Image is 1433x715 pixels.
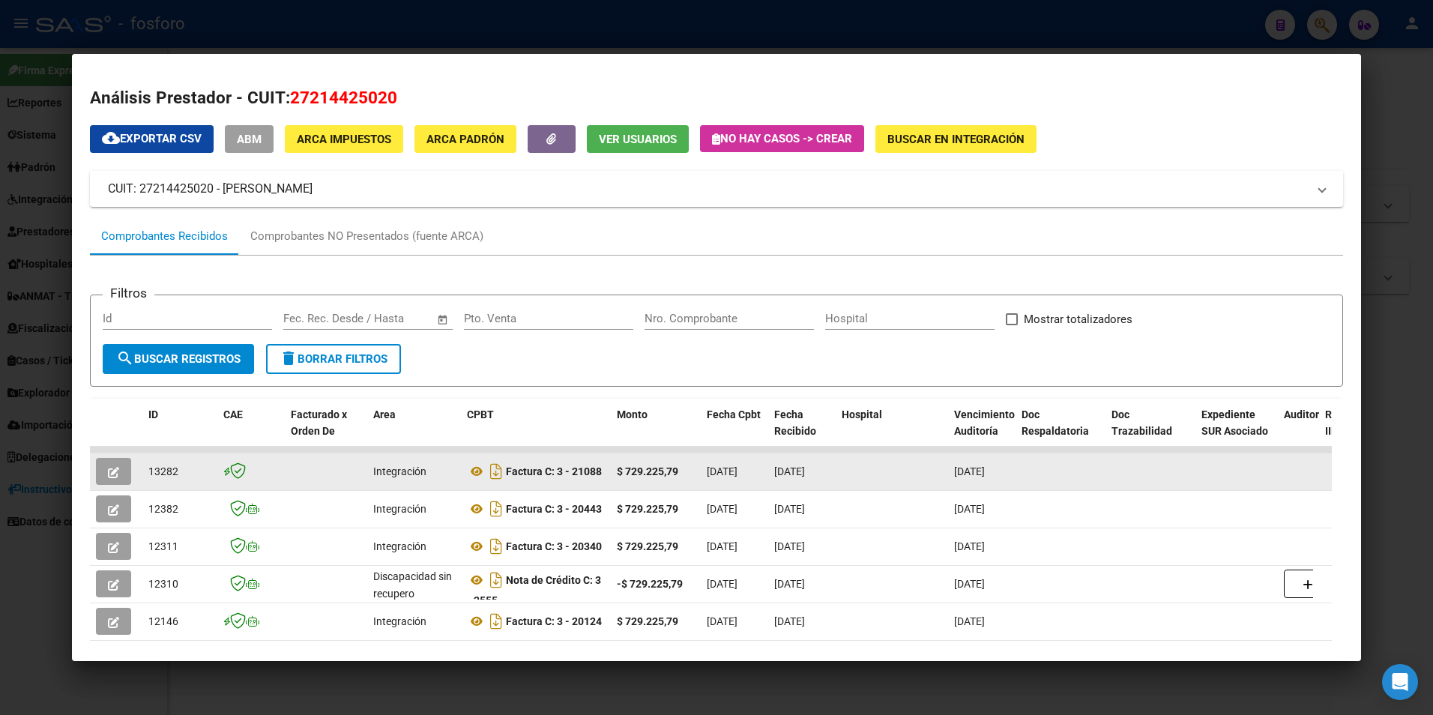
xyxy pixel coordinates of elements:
i: Descargar documento [486,459,506,483]
i: Descargar documento [486,609,506,633]
datatable-header-cell: Vencimiento Auditoría [948,399,1016,465]
input: End date [346,312,418,325]
datatable-header-cell: Auditoria [1278,399,1319,465]
span: Mostrar totalizadores [1024,310,1132,328]
div: Comprobantes NO Presentados (fuente ARCA) [250,228,483,245]
span: [DATE] [707,615,737,627]
span: Monto [617,408,648,420]
button: Borrar Filtros [266,344,401,374]
span: Buscar en Integración [887,133,1025,146]
span: [DATE] [954,540,985,552]
datatable-header-cell: Monto [611,399,701,465]
span: [DATE] [707,465,737,477]
span: No hay casos -> Crear [712,132,852,145]
datatable-header-cell: Doc Respaldatoria [1016,399,1105,465]
datatable-header-cell: Retencion IIBB [1319,399,1379,465]
span: Hospital [842,408,882,420]
strong: $ 729.225,79 [617,615,678,627]
span: ARCA Impuestos [297,133,391,146]
span: [DATE] [774,503,805,515]
span: CPBT [467,408,494,420]
span: Area [373,408,396,420]
span: Fecha Recibido [774,408,816,438]
span: Retencion IIBB [1325,408,1374,438]
button: Exportar CSV [90,125,214,153]
mat-icon: cloud_download [102,129,120,147]
datatable-header-cell: Doc Trazabilidad [1105,399,1195,465]
mat-panel-title: CUIT: 27214425020 - [PERSON_NAME] [108,180,1308,198]
i: Descargar documento [486,497,506,521]
span: Borrar Filtros [280,352,387,366]
span: ID [148,408,158,420]
button: No hay casos -> Crear [700,125,864,152]
span: [DATE] [707,540,737,552]
h2: Análisis Prestador - CUIT: [90,85,1344,111]
span: Fecha Cpbt [707,408,761,420]
button: Ver Usuarios [587,125,689,153]
span: [DATE] [954,503,985,515]
datatable-header-cell: CPBT [461,399,611,465]
strong: -$ 729.225,79 [617,578,683,590]
strong: Factura C: 3 - 20124 [506,615,602,627]
span: [DATE] [954,578,985,590]
span: 12310 [148,578,178,590]
div: Open Intercom Messenger [1382,664,1418,700]
strong: $ 729.225,79 [617,465,678,477]
span: Integración [373,503,426,515]
span: [DATE] [774,540,805,552]
span: [DATE] [707,578,737,590]
span: 12146 [148,615,178,627]
strong: $ 729.225,79 [617,503,678,515]
mat-expansion-panel-header: CUIT: 27214425020 - [PERSON_NAME] [90,171,1344,207]
span: CAE [223,408,243,420]
button: Buscar en Integración [875,125,1037,153]
span: 13282 [148,465,178,477]
span: 12311 [148,540,178,552]
mat-icon: search [116,349,134,367]
span: Expediente SUR Asociado [1201,408,1268,438]
datatable-header-cell: Area [367,399,461,465]
strong: Factura C: 3 - 20443 [506,503,602,515]
i: Descargar documento [486,568,506,592]
span: 12382 [148,503,178,515]
span: Integración [373,540,426,552]
button: ARCA Impuestos [285,125,403,153]
span: [DATE] [774,615,805,627]
span: Ver Usuarios [599,133,677,146]
datatable-header-cell: CAE [217,399,285,465]
span: Vencimiento Auditoría [954,408,1015,438]
div: Comprobantes Recibidos [101,228,228,245]
span: Integración [373,615,426,627]
datatable-header-cell: Fecha Cpbt [701,399,768,465]
span: Exportar CSV [102,132,202,145]
datatable-header-cell: Facturado x Orden De [285,399,367,465]
span: ABM [237,133,262,146]
strong: Factura C: 3 - 20340 [506,540,602,552]
strong: Nota de Crédito C: 3 - 2555 [467,574,601,606]
input: Start date [283,312,332,325]
mat-icon: delete [280,349,298,367]
button: Open calendar [434,311,451,328]
span: [DATE] [954,615,985,627]
span: [DATE] [774,578,805,590]
span: Integración [373,465,426,477]
datatable-header-cell: Expediente SUR Asociado [1195,399,1278,465]
datatable-header-cell: Hospital [836,399,948,465]
datatable-header-cell: ID [142,399,217,465]
button: ABM [225,125,274,153]
span: Facturado x Orden De [291,408,347,438]
span: 27214425020 [290,88,397,107]
span: Auditoria [1284,408,1328,420]
h3: Filtros [103,283,154,303]
span: ARCA Padrón [426,133,504,146]
span: [DATE] [954,465,985,477]
button: ARCA Padrón [414,125,516,153]
span: [DATE] [774,465,805,477]
span: Discapacidad sin recupero [373,570,452,600]
span: [DATE] [707,503,737,515]
span: Doc Trazabilidad [1111,408,1172,438]
strong: $ 729.225,79 [617,540,678,552]
button: Buscar Registros [103,344,254,374]
span: Doc Respaldatoria [1022,408,1089,438]
span: Buscar Registros [116,352,241,366]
